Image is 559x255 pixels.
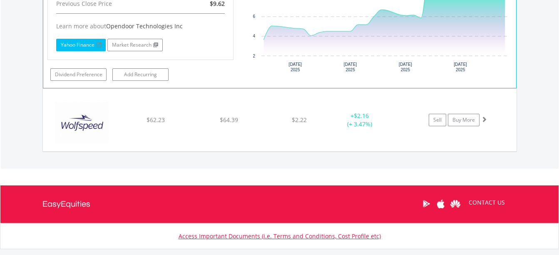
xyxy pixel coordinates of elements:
[106,22,183,30] span: Opendoor Technologies Inc
[56,39,106,51] a: Yahoo Finance
[454,62,467,72] text: [DATE] 2025
[463,191,511,214] a: CONTACT US
[289,62,302,72] text: [DATE] 2025
[253,34,255,38] text: 4
[50,68,107,81] a: Dividend Preference
[448,114,479,126] a: Buy More
[147,116,165,124] span: $62.23
[354,112,369,120] span: $2.16
[344,62,357,72] text: [DATE] 2025
[220,116,238,124] span: $64.39
[399,62,412,72] text: [DATE] 2025
[42,185,90,223] a: EasyEquities
[179,232,381,240] a: Access Important Documents (i.e. Terms and Conditions, Cost Profile etc)
[56,22,225,30] div: Learn more about
[107,39,163,51] a: Market Research
[419,191,434,217] a: Google Play
[429,114,446,126] a: Sell
[434,191,448,217] a: Apple
[112,68,169,81] a: Add Recurring
[47,99,119,149] img: EQU.US.WOLF.png
[292,116,307,124] span: $2.22
[448,191,463,217] a: Huawei
[328,112,391,128] div: + (+ 3.47%)
[253,14,255,19] text: 6
[253,54,255,58] text: 2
